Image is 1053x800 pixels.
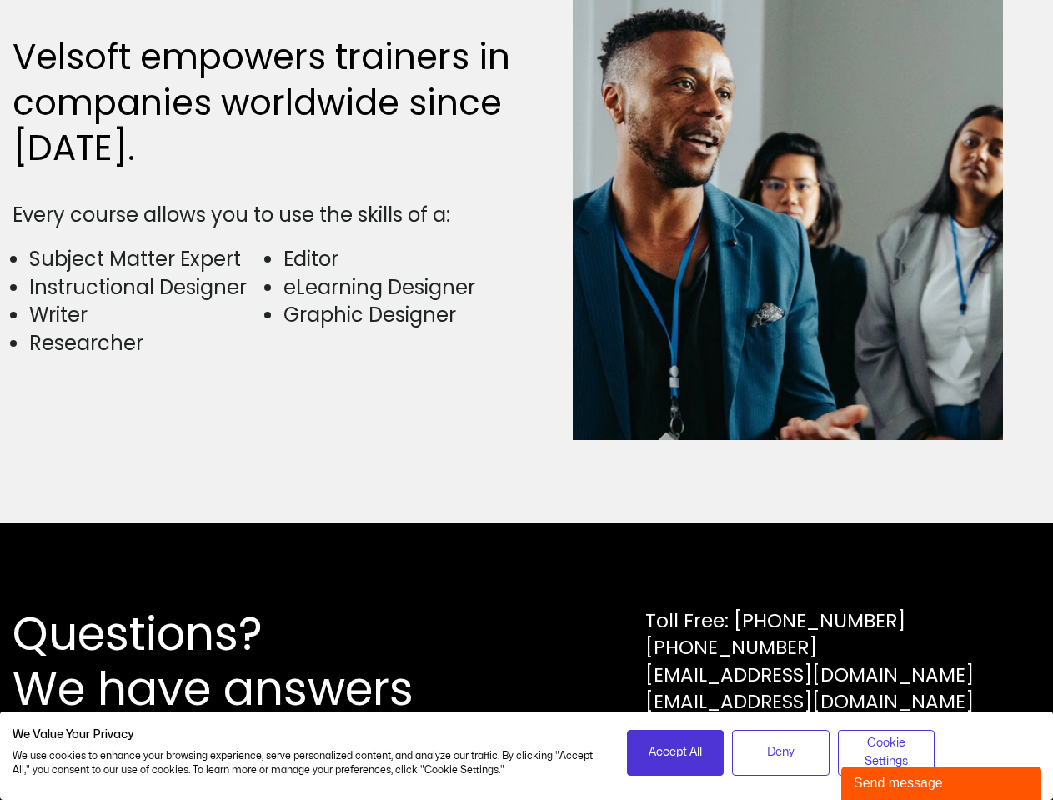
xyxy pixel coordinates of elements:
[13,749,602,777] p: We use cookies to enhance your browsing experience, serve personalized content, and analyze our t...
[283,273,518,302] li: eLearning Designer
[29,329,263,357] li: Researcher
[838,730,935,776] button: Adjust cookie preferences
[649,743,702,762] span: Accept All
[29,301,263,329] li: Writer
[627,730,725,776] button: Accept all cookies
[13,607,474,717] h2: Questions? We have answers
[283,245,518,273] li: Editor
[13,35,519,172] h2: Velsoft empowers trainers in companies worldwide since [DATE].
[283,301,518,329] li: Graphic Designer
[645,607,974,715] div: Toll Free: [PHONE_NUMBER] [PHONE_NUMBER] [EMAIL_ADDRESS][DOMAIN_NAME] [EMAIL_ADDRESS][DOMAIN_NAME]
[13,201,519,229] div: Every course allows you to use the skills of a:
[841,763,1045,800] iframe: chat widget
[849,734,925,772] span: Cookie Settings
[767,743,795,762] span: Deny
[732,730,830,776] button: Deny all cookies
[29,273,263,302] li: Instructional Designer
[29,245,263,273] li: Subject Matter Expert
[13,727,602,742] h2: We Value Your Privacy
